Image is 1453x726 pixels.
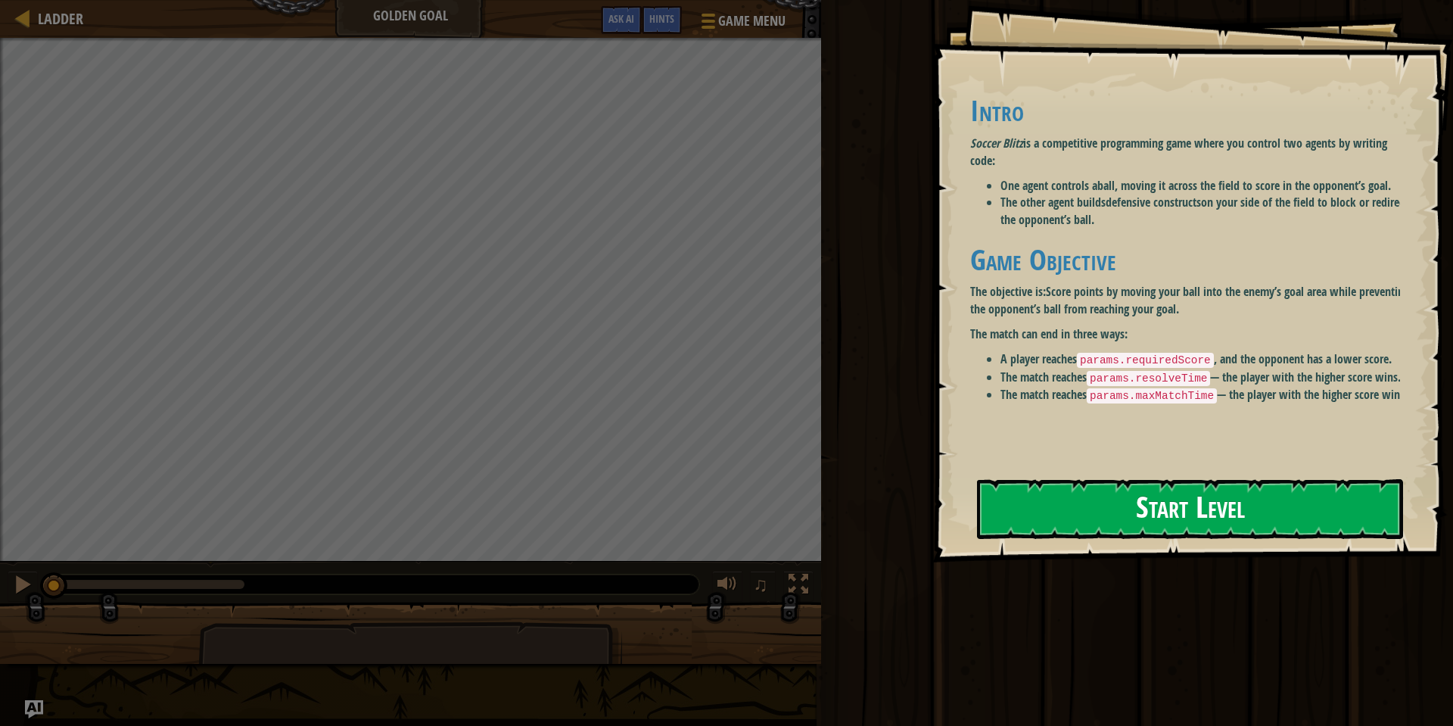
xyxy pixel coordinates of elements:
button: Toggle fullscreen [783,571,814,602]
span: Game Menu [718,11,786,31]
span: Ask AI [608,11,634,26]
p: The match can end in three ways: [970,326,1411,343]
button: Adjust volume [712,571,742,602]
code: params.maxMatchTime [1087,388,1217,404]
button: Start Level [977,479,1403,539]
p: is a competitive programming game where you control two agents by writing code: [970,135,1411,170]
strong: Score points by moving your ball into the enemy’s goal area while preventing the opponent’s ball ... [970,283,1409,317]
code: params.resolveTime [1087,371,1210,386]
em: Soccer Blitz [970,135,1023,151]
button: Ask AI [25,700,43,718]
a: Ladder [30,8,83,29]
li: The match reaches — the player with the higher score wins. [1000,369,1411,387]
span: Hints [649,11,674,26]
button: Ask AI [601,6,642,34]
button: ♫ [750,571,776,602]
code: params.requiredScore [1077,353,1214,368]
p: The objective is: [970,283,1411,318]
li: The match reaches — the player with the higher score wins. [1000,386,1411,404]
strong: ball [1097,177,1115,194]
li: The other agent builds on your side of the field to block or redirect the opponent’s ball. [1000,194,1411,229]
span: Ladder [38,8,83,29]
strong: defensive constructs [1106,194,1201,210]
li: A player reaches , and the opponent has a lower score. [1000,351,1411,369]
button: ⌘ + P: Pause [8,571,38,602]
span: ♫ [753,573,768,596]
h1: Game Objective [970,244,1411,276]
li: One agent controls a , moving it across the field to score in the opponent’s goal. [1000,177,1411,195]
button: Game Menu [689,6,795,42]
h1: Intro [970,95,1411,126]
